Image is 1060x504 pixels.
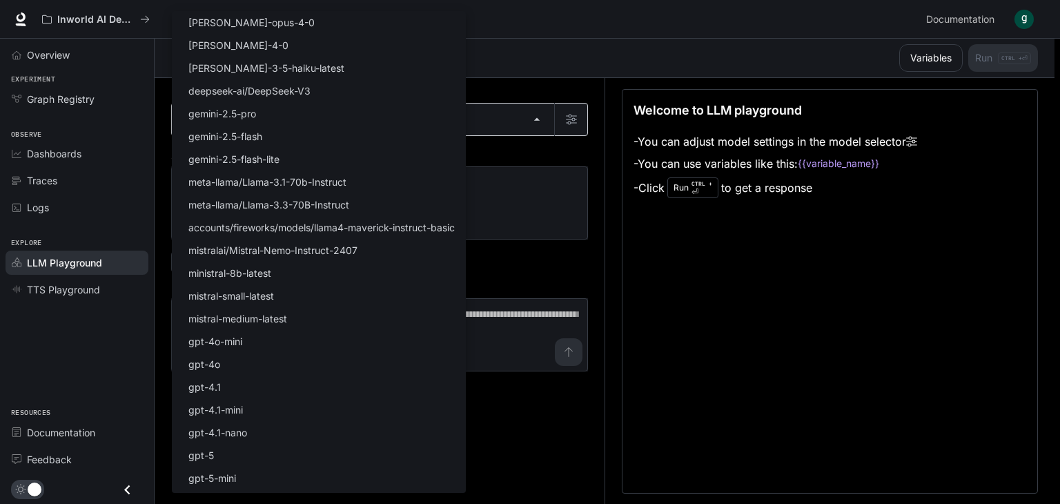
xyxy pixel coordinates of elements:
p: meta-llama/Llama-3.3-70B-Instruct [188,197,349,212]
p: gpt-4.1-mini [188,403,243,417]
p: gpt-5-mini [188,471,236,485]
p: gpt-5 [188,448,214,463]
p: gpt-4o [188,357,220,371]
p: gemini-2.5-pro [188,106,256,121]
p: gemini-2.5-flash [188,129,262,144]
p: [PERSON_NAME]-4-0 [188,38,288,52]
p: gpt-4.1-nano [188,425,247,440]
p: gpt-4.1 [188,380,221,394]
p: gpt-4o-mini [188,334,242,349]
p: gemini-2.5-flash-lite [188,152,279,166]
p: deepseek-ai/DeepSeek-V3 [188,84,311,98]
p: mistral-medium-latest [188,311,287,326]
p: [PERSON_NAME]-3-5-haiku-latest [188,61,344,75]
p: meta-llama/Llama-3.1-70b-Instruct [188,175,346,189]
p: mistral-small-latest [188,289,274,303]
p: [PERSON_NAME]-opus-4-0 [188,15,315,30]
p: accounts/fireworks/models/llama4-maverick-instruct-basic [188,220,455,235]
p: mistralai/Mistral-Nemo-Instruct-2407 [188,243,357,258]
p: ministral-8b-latest [188,266,271,280]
